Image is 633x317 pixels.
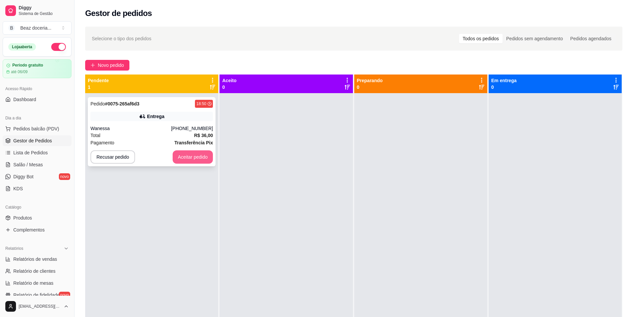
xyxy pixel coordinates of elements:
strong: R$ 36,00 [194,133,213,138]
p: 0 [491,84,517,90]
a: Relatório de fidelidadenovo [3,290,72,300]
span: B [8,25,15,31]
a: Relatórios de vendas [3,254,72,264]
strong: # 0075-265af6d3 [105,101,140,106]
div: Dia a dia [3,113,72,123]
span: Dashboard [13,96,36,103]
button: Aceitar pedido [173,150,213,164]
a: Período gratuitoaté 06/09 [3,59,72,78]
span: Pagamento [90,139,114,146]
button: Alterar Status [51,43,66,51]
article: até 06/09 [11,69,28,75]
div: Catálogo [3,202,72,213]
span: Lista de Pedidos [13,149,48,156]
button: Recusar pedido [90,150,135,164]
p: Aceito [222,77,237,84]
span: Selecione o tipo dos pedidos [92,35,151,42]
button: Novo pedido [85,60,129,71]
a: Relatório de clientes [3,266,72,276]
span: [EMAIL_ADDRESS][DOMAIN_NAME] [19,304,61,309]
article: Período gratuito [12,63,43,68]
div: Beaz doceria ... [20,25,51,31]
p: 0 [357,84,383,90]
div: Acesso Rápido [3,83,72,94]
span: Produtos [13,215,32,221]
div: Pedidos agendados [566,34,615,43]
strong: Transferência Pix [174,140,213,145]
div: 18:50 [196,101,206,106]
button: Select a team [3,21,72,35]
a: Relatório de mesas [3,278,72,288]
span: Complementos [13,227,45,233]
a: DiggySistema de Gestão [3,3,72,19]
span: Total [90,132,100,139]
a: Diggy Botnovo [3,171,72,182]
span: Relatório de mesas [13,280,54,286]
span: Relatório de clientes [13,268,56,274]
a: Salão / Mesas [3,159,72,170]
span: Pedido [90,101,105,106]
span: Novo pedido [98,62,124,69]
p: Em entrega [491,77,517,84]
span: Sistema de Gestão [19,11,69,16]
span: KDS [13,185,23,192]
div: Pedidos sem agendamento [503,34,566,43]
span: Gestor de Pedidos [13,137,52,144]
span: Relatório de fidelidade [13,292,60,298]
div: Wanessa [90,125,171,132]
span: Salão / Mesas [13,161,43,168]
a: Complementos [3,225,72,235]
span: Diggy Bot [13,173,34,180]
p: Preparando [357,77,383,84]
h2: Gestor de pedidos [85,8,152,19]
button: [EMAIL_ADDRESS][DOMAIN_NAME] [3,298,72,314]
p: 0 [222,84,237,90]
p: Pendente [88,77,109,84]
div: Entrega [147,113,164,120]
span: Relatórios de vendas [13,256,57,262]
a: Produtos [3,213,72,223]
span: Diggy [19,5,69,11]
a: Dashboard [3,94,72,105]
div: Loja aberta [8,43,36,51]
span: Relatórios [5,246,23,251]
span: plus [90,63,95,68]
button: Pedidos balcão (PDV) [3,123,72,134]
div: [PHONE_NUMBER] [171,125,213,132]
a: Gestor de Pedidos [3,135,72,146]
a: KDS [3,183,72,194]
p: 1 [88,84,109,90]
div: Todos os pedidos [459,34,503,43]
a: Lista de Pedidos [3,147,72,158]
span: Pedidos balcão (PDV) [13,125,59,132]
